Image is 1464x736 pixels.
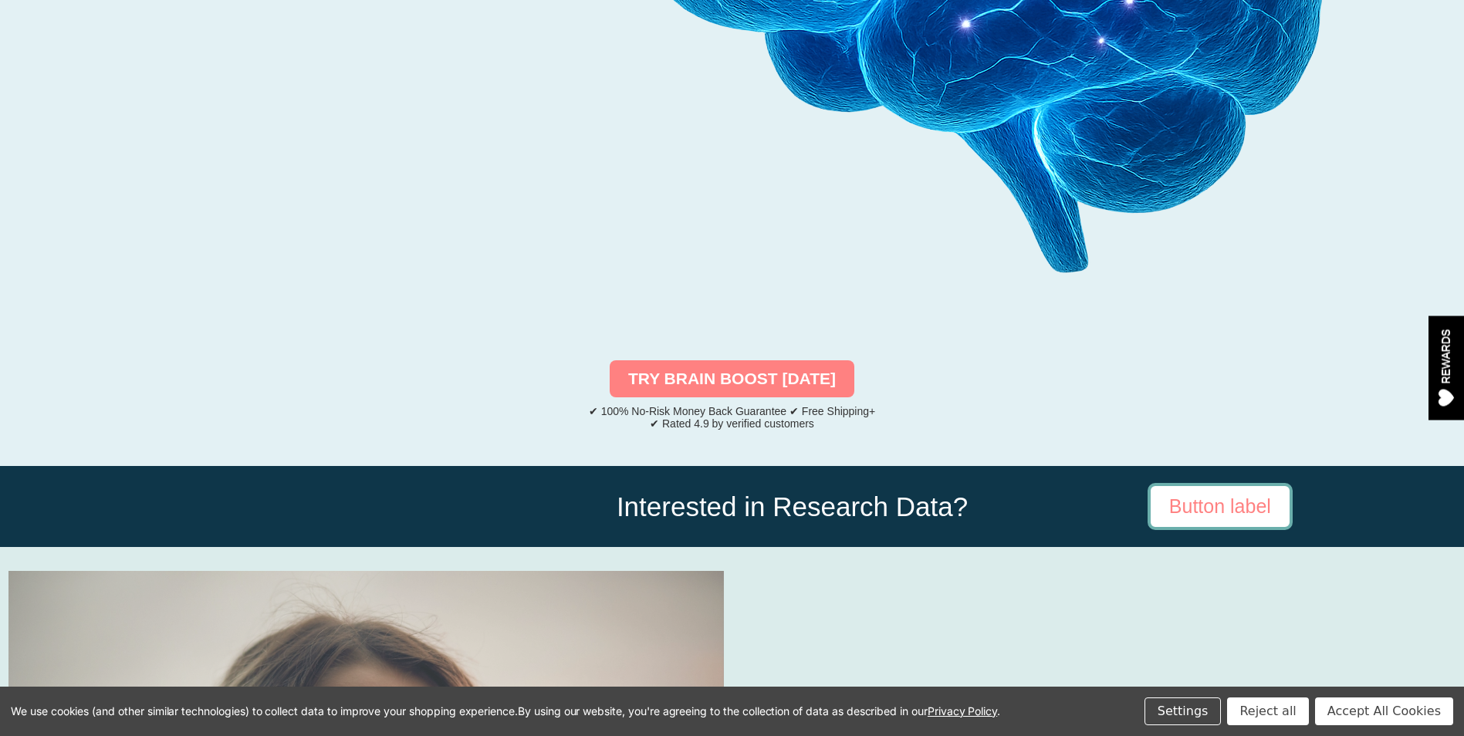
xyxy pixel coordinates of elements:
[1148,483,1293,531] a: Button label
[11,704,1000,717] span: We use cookies (and other similar technologies) to collect data to improve your shopping experien...
[1144,697,1222,725] button: Settings
[617,491,968,522] p: Interested in Research Data?
[589,417,875,430] p: ✔ Rated 4.9 by verified customers
[1227,697,1308,725] button: Reject all
[589,405,875,417] p: ✔ 100% No-Risk Money Back Guarantee ✔ Free Shipping+
[1315,697,1453,725] button: Accept All Cookies
[928,704,997,717] a: Privacy Policy
[610,349,854,401] div: TRY BRAIN BOOST [DATE]
[610,360,854,397] a: TRY BRAIN BOOST [DATE]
